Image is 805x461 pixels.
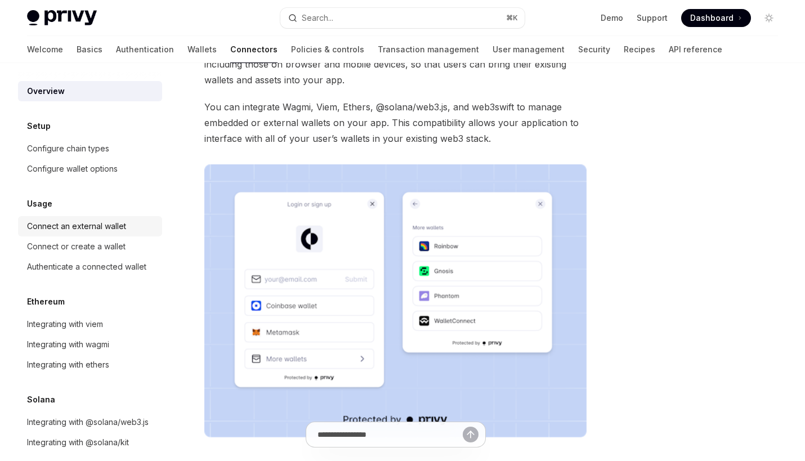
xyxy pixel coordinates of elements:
[669,36,722,63] a: API reference
[378,36,479,63] a: Transaction management
[690,12,734,24] span: Dashboard
[204,99,587,146] span: You can integrate Wagmi, Viem, Ethers, @solana/web3.js, and web3swift to manage embedded or exter...
[27,162,118,176] div: Configure wallet options
[18,138,162,159] a: Configure chain types
[27,10,97,26] img: light logo
[116,36,174,63] a: Authentication
[291,36,364,63] a: Policies & controls
[18,236,162,257] a: Connect or create a wallet
[27,415,149,429] div: Integrating with @solana/web3.js
[27,119,51,133] h5: Setup
[18,355,162,375] a: Integrating with ethers
[506,14,518,23] span: ⌘ K
[760,9,778,27] button: Toggle dark mode
[18,257,162,277] a: Authenticate a connected wallet
[77,36,102,63] a: Basics
[27,142,109,155] div: Configure chain types
[27,197,52,211] h5: Usage
[578,36,610,63] a: Security
[18,81,162,101] a: Overview
[681,9,751,27] a: Dashboard
[187,36,217,63] a: Wallets
[18,412,162,432] a: Integrating with @solana/web3.js
[27,295,65,308] h5: Ethereum
[27,317,103,331] div: Integrating with viem
[27,36,63,63] a: Welcome
[18,432,162,453] a: Integrating with @solana/kit
[624,36,655,63] a: Recipes
[280,8,525,28] button: Search...⌘K
[18,216,162,236] a: Connect an external wallet
[27,240,126,253] div: Connect or create a wallet
[18,314,162,334] a: Integrating with viem
[463,427,478,442] button: Send message
[27,436,129,449] div: Integrating with @solana/kit
[493,36,565,63] a: User management
[637,12,668,24] a: Support
[204,164,587,437] img: Connectors3
[18,334,162,355] a: Integrating with wagmi
[27,393,55,406] h5: Solana
[27,84,65,98] div: Overview
[27,260,146,274] div: Authenticate a connected wallet
[27,358,109,372] div: Integrating with ethers
[230,36,278,63] a: Connectors
[601,12,623,24] a: Demo
[27,338,109,351] div: Integrating with wagmi
[302,11,333,25] div: Search...
[27,220,126,233] div: Connect an external wallet
[18,159,162,179] a: Configure wallet options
